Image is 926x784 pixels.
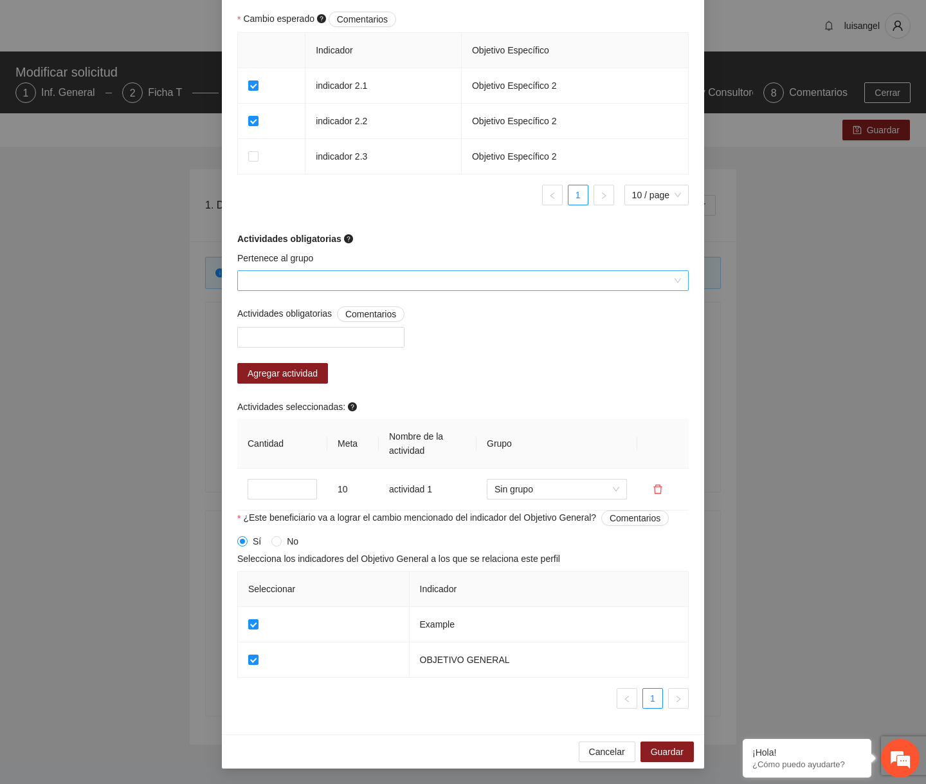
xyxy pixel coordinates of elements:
[243,510,669,526] span: ¿Este beneficiario va a lograr el cambio mencionado del indicador del Objetivo General?
[237,234,341,244] strong: Actividades obligatorias
[594,185,614,205] li: Next Page
[245,271,672,290] input: Pertenece al grupo
[675,695,682,703] span: right
[668,688,689,709] li: Next Page
[211,6,242,37] div: Minimizar ventana de chat en vivo
[651,745,684,759] span: Guardar
[600,192,608,200] span: right
[410,642,689,678] td: OBJETIVO GENERAL
[668,688,689,709] button: right
[317,14,326,23] span: question-circle
[337,306,404,322] button: Actividades obligatorias
[345,307,396,321] span: Comentarios
[348,402,357,411] span: question-circle
[752,760,862,769] p: ¿Cómo puedo ayudarte?
[640,742,694,762] button: Guardar
[305,68,462,104] td: indicador 2.1
[643,689,662,708] a: 1
[379,419,477,469] th: Nombre de la actividad
[410,572,689,607] th: Indicador
[379,469,477,510] td: actividad 1
[579,742,635,762] button: Cancelar
[67,66,216,82] div: Chatee con nosotros ahora
[462,33,689,68] th: Objetivo Específico
[410,607,689,642] td: Example
[75,172,177,302] span: Estamos en línea.
[305,139,462,174] td: indicador 2.3
[344,234,353,243] span: question-circle
[305,33,462,68] th: Indicador
[542,185,563,205] button: left
[632,185,681,205] span: 10 / page
[624,185,689,205] div: Page Size
[648,479,668,499] button: delete
[337,12,388,26] span: Comentarios
[601,510,669,526] button: ¿Este beneficiario va a lograr el cambio mencionado del indicador del Objetivo General?
[237,306,404,322] span: Actividades obligatorias
[237,363,328,384] button: Agregar actividad
[237,251,313,265] label: Pertenece al grupo
[617,688,637,709] button: left
[462,68,689,104] td: Objetivo Específico 2
[237,552,560,566] span: Selecciona los indicadores del Objetivo General a los que se relaciona este perfil
[617,688,637,709] li: Previous Page
[248,438,284,449] span: Cantidad
[549,192,556,200] span: left
[237,400,359,414] span: Actividades seleccionadas:
[462,139,689,174] td: Objetivo Específico 2
[594,185,614,205] button: right
[568,185,588,205] a: 1
[487,438,512,449] span: Grupo
[589,745,625,759] span: Cancelar
[248,534,266,548] span: Sí
[248,366,318,380] span: Agregar actividad
[752,747,862,758] div: ¡Hola!
[238,572,410,607] th: Seleccionar
[282,534,304,548] span: No
[462,104,689,139] td: Objetivo Específico 2
[305,104,462,139] td: indicador 2.2
[542,185,563,205] li: Previous Page
[243,12,396,27] span: Cambio esperado
[327,419,379,469] th: Meta
[610,511,660,525] span: Comentarios
[6,351,245,397] textarea: Escriba su mensaje y pulse “Intro”
[623,695,631,703] span: left
[495,480,619,499] span: Sin grupo
[568,185,588,205] li: 1
[648,484,667,494] span: delete
[327,469,379,510] td: 10
[329,12,396,27] button: Cambio esperado question-circle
